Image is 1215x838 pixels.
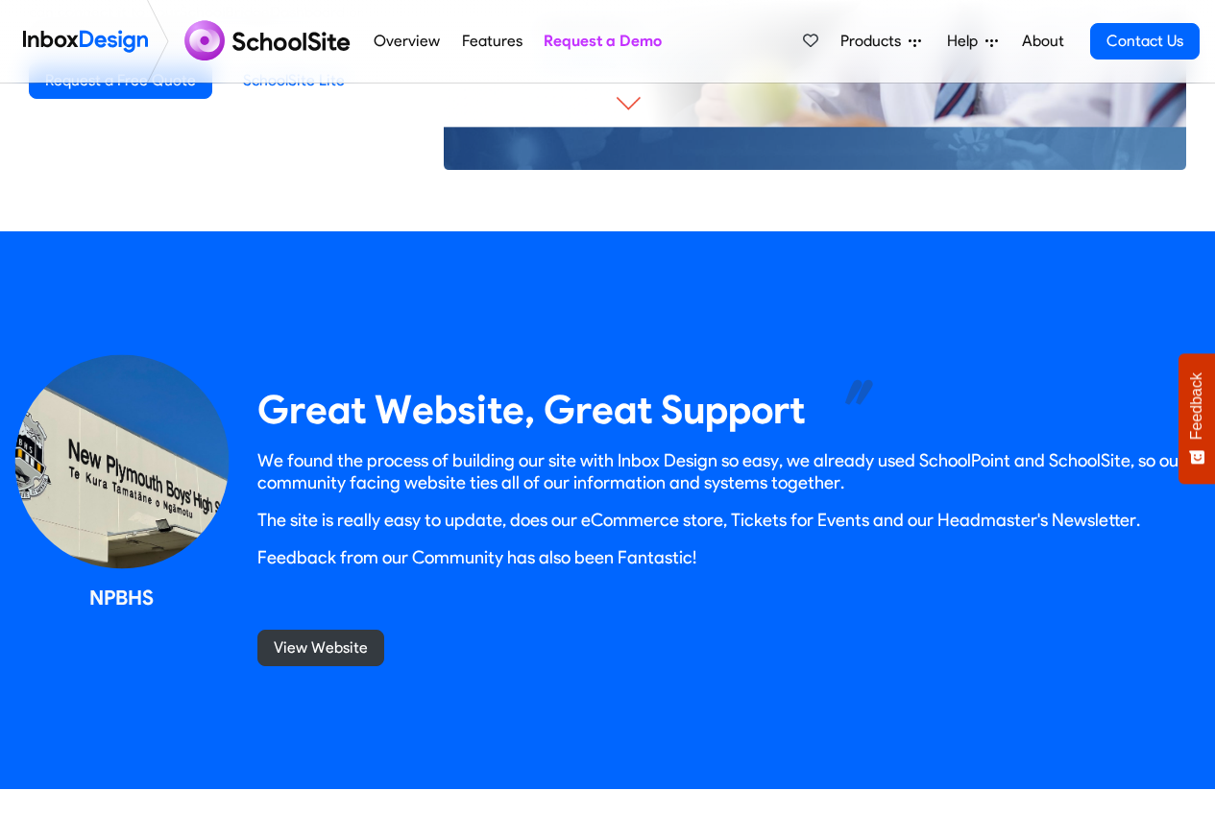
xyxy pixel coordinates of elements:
[1188,372,1205,440] span: Feedback
[840,30,909,53] span: Products
[14,354,229,568] img: 2023_07_07_school-007.jpg
[1016,22,1069,60] a: About
[833,22,929,60] a: Products
[1179,353,1215,484] button: Feedback - Show survey
[14,584,229,612] div: NPBHS
[257,449,1201,493] p: We found the process of building our site with Inbox Design so easy, we already used SchoolPoint ...
[538,22,667,60] a: Request a Demo
[257,385,813,434] heading: Great Website, Great Support
[257,630,384,666] a: View Website
[456,22,527,60] a: Features
[369,22,446,60] a: Overview
[257,546,1201,568] p: Feedback from our Community has also been Fantastic!
[257,509,1201,531] p: The site is really easy to update, does our eCommerce store, Tickets for Events and our Headmaste...
[1090,23,1200,60] a: Contact Us
[939,22,1006,60] a: Help
[177,18,363,64] img: schoolsite logo
[947,30,985,53] span: Help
